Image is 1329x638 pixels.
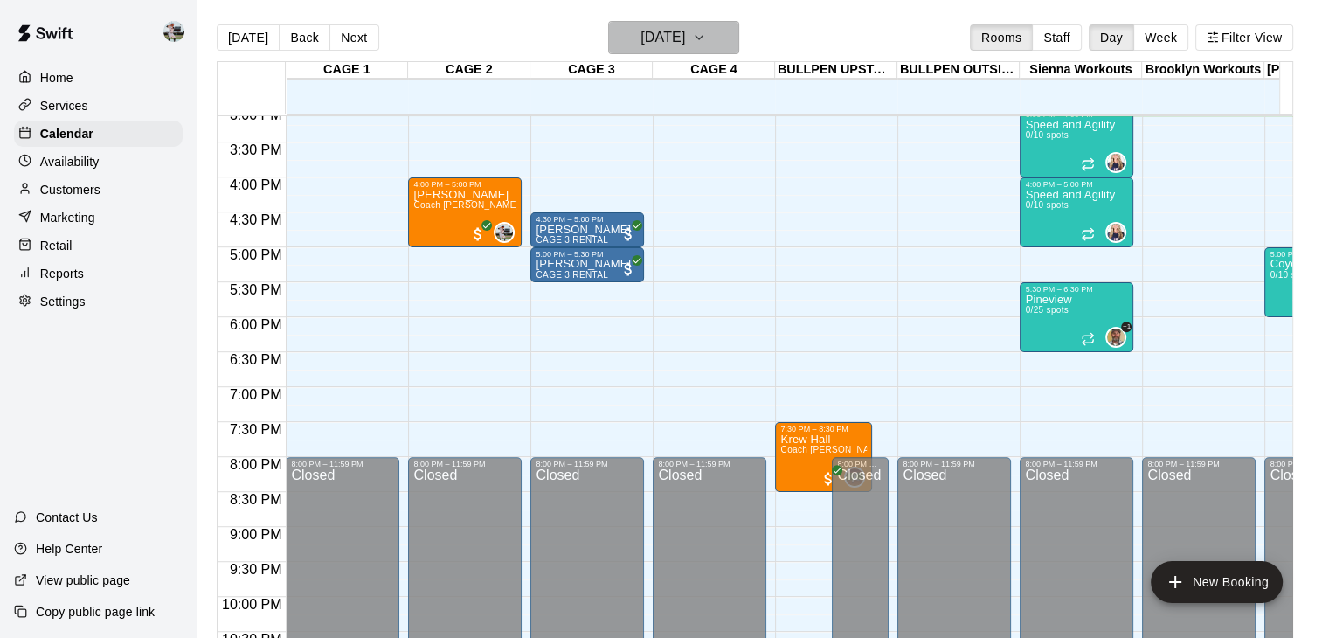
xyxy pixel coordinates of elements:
[408,62,530,79] div: CAGE 2
[1147,460,1250,468] div: 8:00 PM – 11:59 PM
[469,225,487,243] span: All customers have paid
[1089,24,1134,51] button: Day
[225,352,287,367] span: 6:30 PM
[820,470,837,488] span: All customers have paid
[1107,154,1125,171] img: Sienna Gargano
[1151,561,1283,603] button: add
[1032,24,1082,51] button: Staff
[495,224,513,241] img: Matt Hill
[1025,130,1068,140] span: 0/10 spots filled
[279,24,330,51] button: Back
[1107,224,1125,241] img: Sienna Gargano
[1081,332,1095,346] span: Recurring event
[14,93,183,119] a: Services
[36,509,98,526] p: Contact Us
[620,260,637,278] span: All customers have paid
[653,62,775,79] div: CAGE 4
[1121,322,1132,332] span: +1
[225,177,287,192] span: 4:00 PM
[536,235,608,245] span: CAGE 3 RENTAL
[536,460,639,468] div: 8:00 PM – 11:59 PM
[897,62,1020,79] div: BULLPEN OUTSIDE
[1081,157,1095,171] span: Recurring event
[1081,227,1095,241] span: Recurring event
[837,460,883,468] div: 8:00 PM – 11:59 PM
[1105,327,1126,348] div: Clint Cottam
[14,260,183,287] a: Reports
[408,177,522,247] div: 4:00 PM – 5:00 PM: Raider Blomquist
[40,293,86,310] p: Settings
[536,250,639,259] div: 5:00 PM – 5:30 PM
[1025,460,1128,468] div: 8:00 PM – 11:59 PM
[225,457,287,472] span: 8:00 PM
[225,142,287,157] span: 3:30 PM
[14,232,183,259] a: Retail
[40,97,88,114] p: Services
[1112,152,1126,173] span: Sienna Gargano
[217,24,280,51] button: [DATE]
[225,387,287,402] span: 7:00 PM
[1142,62,1264,79] div: Brooklyn Workouts
[536,215,639,224] div: 4:30 PM – 5:00 PM
[36,572,130,589] p: View public page
[225,422,287,437] span: 7:30 PM
[530,212,644,247] div: 4:30 PM – 5:00 PM: Colton Yack
[413,460,516,468] div: 8:00 PM – 11:59 PM
[225,212,287,227] span: 4:30 PM
[40,265,84,282] p: Reports
[1112,222,1126,243] span: Sienna Gargano
[1105,222,1126,243] div: Sienna Gargano
[329,24,378,51] button: Next
[40,181,100,198] p: Customers
[225,492,287,507] span: 8:30 PM
[40,237,73,254] p: Retail
[658,460,761,468] div: 8:00 PM – 11:59 PM
[1270,270,1312,280] span: 0/10 spots filled
[775,422,872,492] div: 7:30 PM – 8:30 PM: Coach Hansen Pitching One on One
[225,317,287,332] span: 6:00 PM
[14,65,183,91] a: Home
[1020,177,1133,247] div: 4:00 PM – 5:00 PM: Speed and Agility
[640,25,685,50] h6: [DATE]
[36,540,102,558] p: Help Center
[1020,107,1133,177] div: 3:00 PM – 4:00 PM: Speed and Agility
[286,62,408,79] div: CAGE 1
[620,225,637,243] span: All customers have paid
[225,247,287,262] span: 5:00 PM
[218,597,286,612] span: 10:00 PM
[40,125,93,142] p: Calendar
[14,177,183,203] div: Customers
[530,62,653,79] div: CAGE 3
[163,21,184,42] img: Matt Hill
[1133,24,1188,51] button: Week
[608,21,739,54] button: [DATE]
[14,121,183,147] a: Calendar
[1195,24,1293,51] button: Filter View
[903,460,1006,468] div: 8:00 PM – 11:59 PM
[970,24,1033,51] button: Rooms
[536,270,608,280] span: CAGE 3 RENTAL
[225,527,287,542] span: 9:00 PM
[1020,62,1142,79] div: Sienna Workouts
[780,425,867,433] div: 7:30 PM – 8:30 PM
[40,153,100,170] p: Availability
[1025,305,1068,315] span: 0/25 spots filled
[494,222,515,243] div: Matt Hill
[1107,329,1125,346] img: Clint Cottam
[775,62,897,79] div: BULLPEN UPSTAIRS
[14,205,183,231] a: Marketing
[291,460,394,468] div: 8:00 PM – 11:59 PM
[14,149,183,175] a: Availability
[36,603,155,621] p: Copy public page link
[14,288,183,315] a: Settings
[413,180,516,189] div: 4:00 PM – 5:00 PM
[1112,327,1126,348] span: Clint Cottam & 1 other
[160,14,197,49] div: Matt Hill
